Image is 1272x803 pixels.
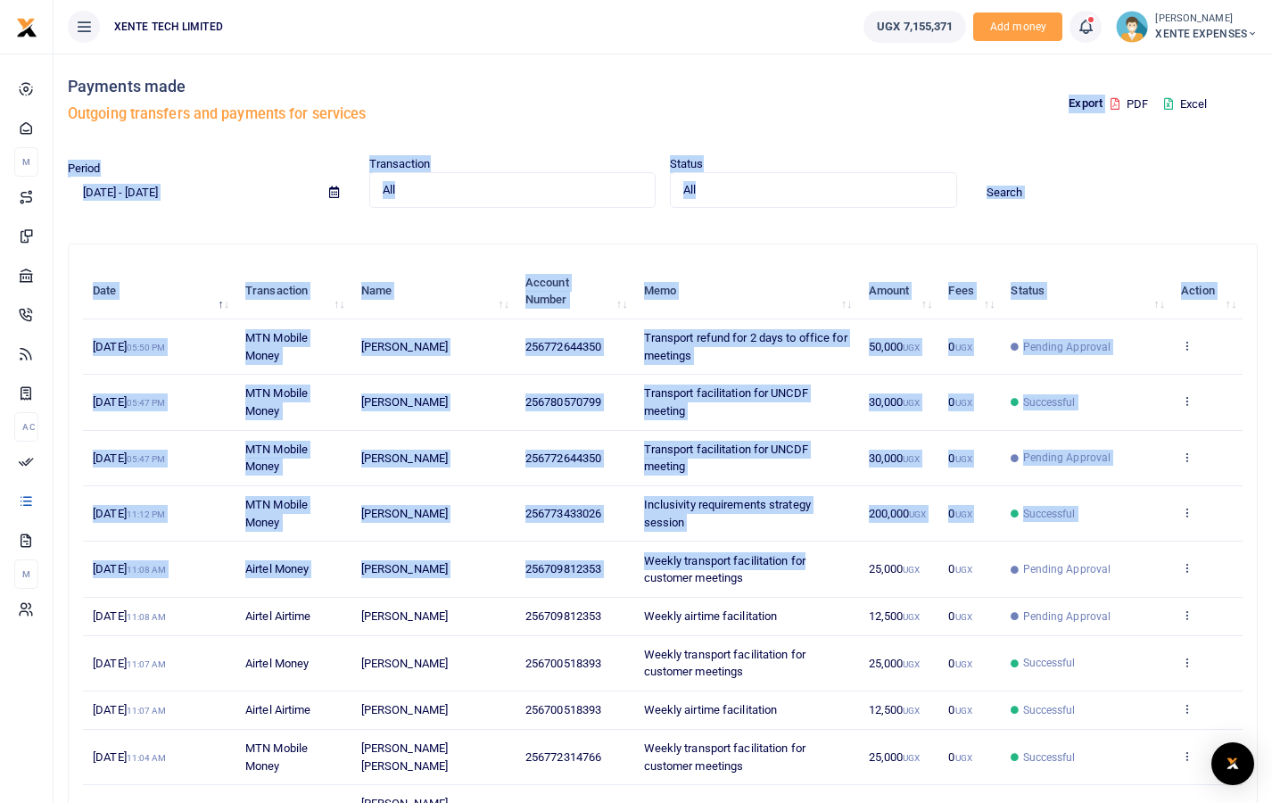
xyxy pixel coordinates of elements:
[1171,264,1243,319] th: Action: activate to sort column ascending
[909,509,926,519] small: UGX
[361,451,448,465] span: [PERSON_NAME]
[525,609,601,623] span: 256709812353
[856,11,973,43] li: Wallet ballance
[16,17,37,38] img: logo-small
[1023,339,1111,355] span: Pending Approval
[1149,89,1222,120] button: Excel
[1155,12,1258,27] small: [PERSON_NAME]
[93,609,166,623] span: [DATE]
[633,264,858,319] th: Memo: activate to sort column ascending
[955,753,972,763] small: UGX
[670,155,704,173] label: Status
[14,147,38,177] li: M
[938,264,1001,319] th: Fees: activate to sort column ascending
[955,565,972,575] small: UGX
[903,565,920,575] small: UGX
[1211,742,1254,785] div: Open Intercom Messenger
[903,398,920,408] small: UGX
[93,340,165,353] span: [DATE]
[68,105,656,123] h5: Outgoing transfers and payments for services
[245,562,309,575] span: Airtel Money
[1023,506,1076,522] span: Successful
[877,18,953,36] span: UGX 7,155,371
[955,706,972,716] small: UGX
[245,703,310,716] span: Airtel Airtime
[644,498,811,529] span: Inclusivity requirements strategy session
[948,340,971,353] span: 0
[107,19,230,35] span: XENTE TECH LIMITED
[361,657,448,670] span: [PERSON_NAME]
[948,703,971,716] span: 0
[127,612,167,622] small: 11:08 AM
[973,12,1062,42] li: Toup your wallet
[361,395,448,409] span: [PERSON_NAME]
[83,264,235,319] th: Date: activate to sort column descending
[863,11,966,43] a: UGX 7,155,371
[948,451,971,465] span: 0
[93,750,166,764] span: [DATE]
[93,657,166,670] span: [DATE]
[869,703,921,716] span: 12,500
[903,753,920,763] small: UGX
[1116,11,1258,43] a: profile-user [PERSON_NAME] XENTE EXPENSES
[1001,264,1171,319] th: Status: activate to sort column ascending
[1023,749,1076,766] span: Successful
[903,454,920,464] small: UGX
[1069,95,1103,113] p: Export
[1023,655,1076,671] span: Successful
[16,20,37,33] a: logo-small logo-large logo-large
[903,659,920,669] small: UGX
[383,181,631,199] span: All
[644,703,778,716] span: Weekly airtime facilitation
[93,703,166,716] span: [DATE]
[525,507,601,520] span: 256773433026
[869,562,921,575] span: 25,000
[525,340,601,353] span: 256772644350
[948,395,971,409] span: 0
[948,507,971,520] span: 0
[14,559,38,589] li: M
[948,562,971,575] span: 0
[1023,702,1076,718] span: Successful
[93,507,165,520] span: [DATE]
[351,264,516,319] th: Name: activate to sort column ascending
[869,395,921,409] span: 30,000
[369,155,431,173] label: Transaction
[903,706,920,716] small: UGX
[361,741,448,773] span: [PERSON_NAME] [PERSON_NAME]
[127,753,167,763] small: 11:04 AM
[525,395,601,409] span: 256780570799
[869,507,927,520] span: 200,000
[93,451,165,465] span: [DATE]
[683,181,931,199] span: All
[516,264,634,319] th: Account Number: activate to sort column ascending
[127,343,166,352] small: 05:50 PM
[955,612,972,622] small: UGX
[955,398,972,408] small: UGX
[644,609,778,623] span: Weekly airtime facilitation
[644,554,805,585] span: Weekly transport facilitation for customer meetings
[1023,561,1111,577] span: Pending Approval
[858,264,938,319] th: Amount: activate to sort column ascending
[361,507,448,520] span: [PERSON_NAME]
[971,177,1259,207] input: Search
[955,343,972,352] small: UGX
[525,657,601,670] span: 256700518393
[245,657,309,670] span: Airtel Money
[14,412,38,442] li: Ac
[1023,608,1111,625] span: Pending Approval
[235,264,351,319] th: Transaction: activate to sort column ascending
[1155,26,1258,42] span: XENTE EXPENSES
[68,77,656,96] h4: Payments made
[525,451,601,465] span: 256772644350
[644,443,808,474] span: Transport facilitation for UNCDF meeting
[361,562,448,575] span: [PERSON_NAME]
[973,19,1062,32] a: Add money
[644,741,805,773] span: Weekly transport facilitation for customer meetings
[1110,89,1149,120] button: PDF
[948,657,971,670] span: 0
[127,509,166,519] small: 11:12 PM
[948,750,971,764] span: 0
[644,386,808,418] span: Transport facilitation for UNCDF meeting
[361,340,448,353] span: [PERSON_NAME]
